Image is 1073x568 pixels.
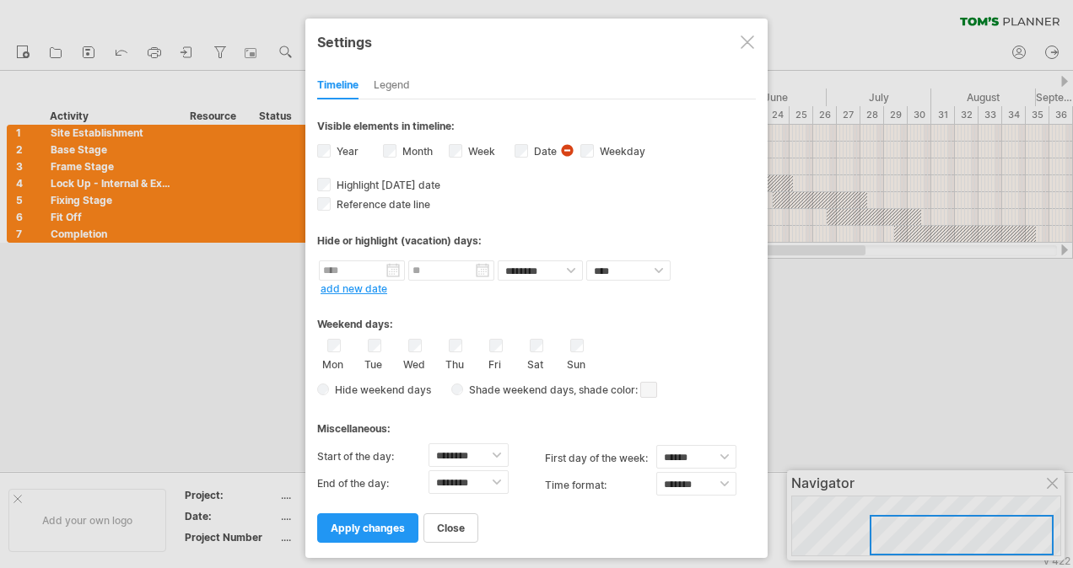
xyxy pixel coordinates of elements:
[423,513,478,543] a: close
[444,355,465,371] label: Thu
[465,145,495,158] label: Week
[374,72,410,99] div: Legend
[333,179,440,191] span: Highlight [DATE] date
[317,406,756,439] div: Miscellaneous:
[321,282,387,295] a: add new date
[329,383,431,396] span: Hide weekend days
[525,355,546,371] label: Sat
[545,472,656,499] label: Time format:
[484,355,505,371] label: Fri
[640,382,657,398] span: click here to change the shade color
[317,470,429,497] label: End of the day:
[317,302,756,335] div: Weekend days:
[317,443,429,470] label: Start of the day:
[399,145,433,158] label: Month
[596,145,645,158] label: Weekday
[531,145,557,158] label: Date
[333,198,430,211] span: Reference date line
[333,145,359,158] label: Year
[317,234,756,247] div: Hide or highlight (vacation) days:
[437,522,465,534] span: close
[574,380,657,400] span: , shade color:
[331,522,405,534] span: apply changes
[403,355,424,371] label: Wed
[463,383,574,396] span: Shade weekend days
[322,355,343,371] label: Mon
[317,26,756,56] div: Settings
[545,445,656,472] label: first day of the week:
[363,355,384,371] label: Tue
[317,72,359,99] div: Timeline
[317,513,418,543] a: apply changes
[317,120,756,137] div: Visible elements in timeline:
[565,355,586,371] label: Sun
